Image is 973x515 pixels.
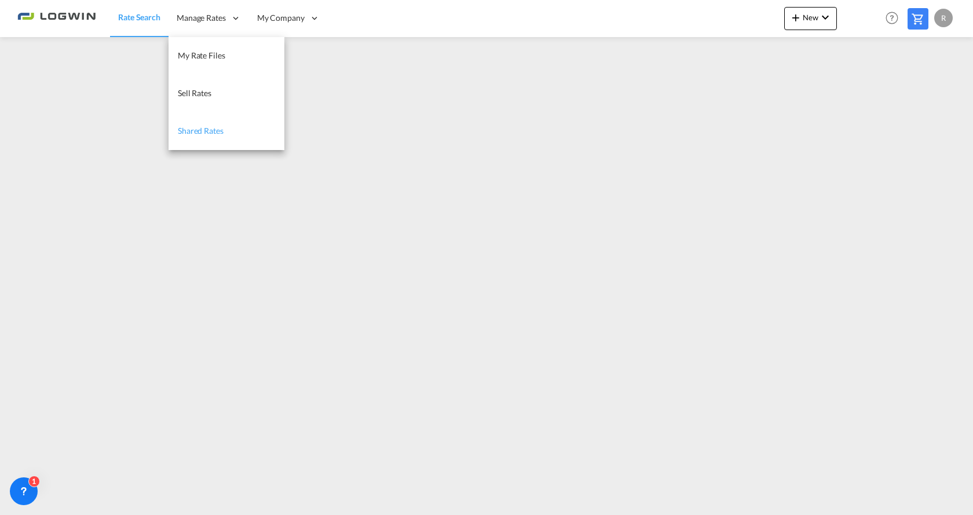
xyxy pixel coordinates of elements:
a: Shared Rates [169,112,284,150]
span: My Company [257,12,305,24]
span: Sell Rates [178,88,211,98]
span: Manage Rates [177,12,226,24]
a: Sell Rates [169,75,284,112]
a: My Rate Files [169,37,284,75]
div: R [934,9,953,27]
span: Rate Search [118,12,160,22]
span: Help [882,8,902,28]
md-icon: icon-chevron-down [818,10,832,24]
span: My Rate Files [178,50,225,60]
img: 2761ae10d95411efa20a1f5e0282d2d7.png [17,5,96,31]
span: Shared Rates [178,126,224,136]
md-icon: icon-plus 400-fg [789,10,803,24]
div: Help [882,8,908,29]
span: New [789,13,832,22]
button: icon-plus 400-fgNewicon-chevron-down [784,7,837,30]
